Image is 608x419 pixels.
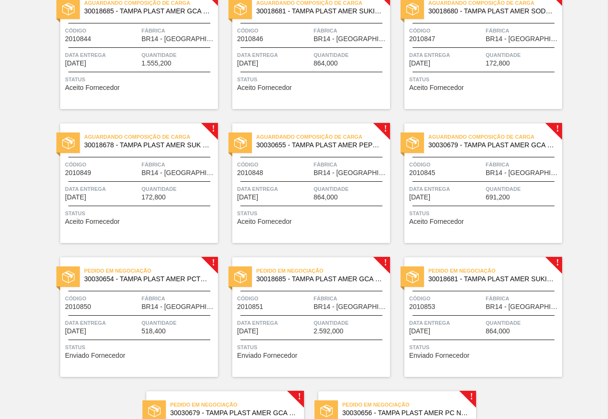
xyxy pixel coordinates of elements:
[428,8,554,15] span: 30018680 - TAMPA PLAST AMER SODA S/LINER
[237,35,263,43] span: 2010846
[256,8,382,15] span: 30018681 - TAMPA PLAST AMER SUKITA S/LINER
[406,3,419,15] img: status
[237,160,311,169] span: Código
[237,342,388,352] span: Status
[170,400,304,409] span: Pedido em Negociação
[409,303,435,310] span: 2010853
[409,35,435,43] span: 2010847
[148,405,161,417] img: status
[428,142,554,149] span: 30030679 - TAMPA PLAST AMER GCA ZERO NIV24
[237,294,311,303] span: Código
[486,169,560,176] span: BR14 - Curitibana
[141,303,216,310] span: BR14 - Curitibana
[342,400,476,409] span: Pedido em Negociação
[237,26,311,35] span: Código
[237,169,263,176] span: 2010848
[409,75,560,84] span: Status
[314,318,388,328] span: Quantidade
[314,35,388,43] span: BR14 - Curitibana
[390,257,562,377] a: !statusPedido em Negociação30018681 - TAMPA PLAST AMER SUKITA S/LINERCódigo2010853FábricaBR14 - [...
[314,184,388,194] span: Quantidade
[65,318,139,328] span: Data entrega
[141,169,216,176] span: BR14 - Curitibana
[234,271,247,283] img: status
[314,328,343,335] span: 2.592,000
[486,303,560,310] span: BR14 - Curitibana
[84,276,210,283] span: 30030654 - TAMPA PLAST AMER PCTW NIV24
[65,35,91,43] span: 2010844
[65,169,91,176] span: 2010849
[486,294,560,303] span: Fábrica
[65,328,86,335] span: 05/09/2025
[141,160,216,169] span: Fábrica
[486,60,510,67] span: 172,800
[256,266,390,276] span: Pedido em Negociação
[486,318,560,328] span: Quantidade
[218,123,390,243] a: !statusAguardando Composição de Carga30030655 - TAMPA PLAST AMER PEPSI ZERO NIV24Código2010848Fáb...
[237,209,388,218] span: Status
[65,209,216,218] span: Status
[486,328,510,335] span: 864,000
[62,137,75,149] img: status
[65,50,139,60] span: Data entrega
[409,194,430,201] span: 05/09/2025
[141,184,216,194] span: Quantidade
[65,303,91,310] span: 2010850
[237,194,258,201] span: 05/09/2025
[237,303,263,310] span: 2010851
[141,294,216,303] span: Fábrica
[141,328,166,335] span: 518,400
[409,169,435,176] span: 2010845
[428,266,562,276] span: Pedido em Negociação
[486,26,560,35] span: Fábrica
[486,50,560,60] span: Quantidade
[486,194,510,201] span: 691,200
[486,160,560,169] span: Fábrica
[65,84,119,91] span: Aceito Fornecedor
[237,184,311,194] span: Data entrega
[486,184,560,194] span: Quantidade
[237,60,258,67] span: 05/09/2025
[314,169,388,176] span: BR14 - Curitibana
[65,194,86,201] span: 05/09/2025
[141,50,216,60] span: Quantidade
[237,75,388,84] span: Status
[141,318,216,328] span: Quantidade
[237,328,258,335] span: 25/09/2025
[84,132,218,142] span: Aguardando Composição de Carga
[65,60,86,67] span: 05/09/2025
[342,409,468,417] span: 30030656 - TAMPA PLAST AMER PC NIV24
[314,50,388,60] span: Quantidade
[62,271,75,283] img: status
[409,328,430,335] span: 25/09/2025
[237,50,311,60] span: Data entrega
[406,271,419,283] img: status
[314,60,338,67] span: 864,000
[428,132,562,142] span: Aguardando Composição de Carga
[409,184,483,194] span: Data entrega
[314,294,388,303] span: Fábrica
[406,137,419,149] img: status
[141,26,216,35] span: Fábrica
[234,137,247,149] img: status
[65,160,139,169] span: Código
[46,123,218,243] a: !statusAguardando Composição de Carga30018678 - TAMPA PLAST AMER SUK TUBAINA S/LINERCódigo2010849...
[46,257,218,377] a: !statusPedido em Negociação30030654 - TAMPA PLAST AMER PCTW NIV24Código2010850FábricaBR14 - [GEOG...
[65,294,139,303] span: Código
[237,84,292,91] span: Aceito Fornecedor
[409,352,469,359] span: Enviado Fornecedor
[256,276,382,283] span: 30018685 - TAMPA PLAST AMER GCA S/LINER
[62,3,75,15] img: status
[237,318,311,328] span: Data entrega
[141,194,166,201] span: 172,800
[237,352,297,359] span: Enviado Fornecedor
[409,26,483,35] span: Código
[409,50,483,60] span: Data entrega
[486,35,560,43] span: BR14 - Curitibana
[409,218,464,225] span: Aceito Fornecedor
[237,218,292,225] span: Aceito Fornecedor
[428,276,554,283] span: 30018681 - TAMPA PLAST AMER SUKITA S/LINER
[170,409,296,417] span: 30030679 - TAMPA PLAST AMER GCA ZERO NIV24
[409,342,560,352] span: Status
[65,342,216,352] span: Status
